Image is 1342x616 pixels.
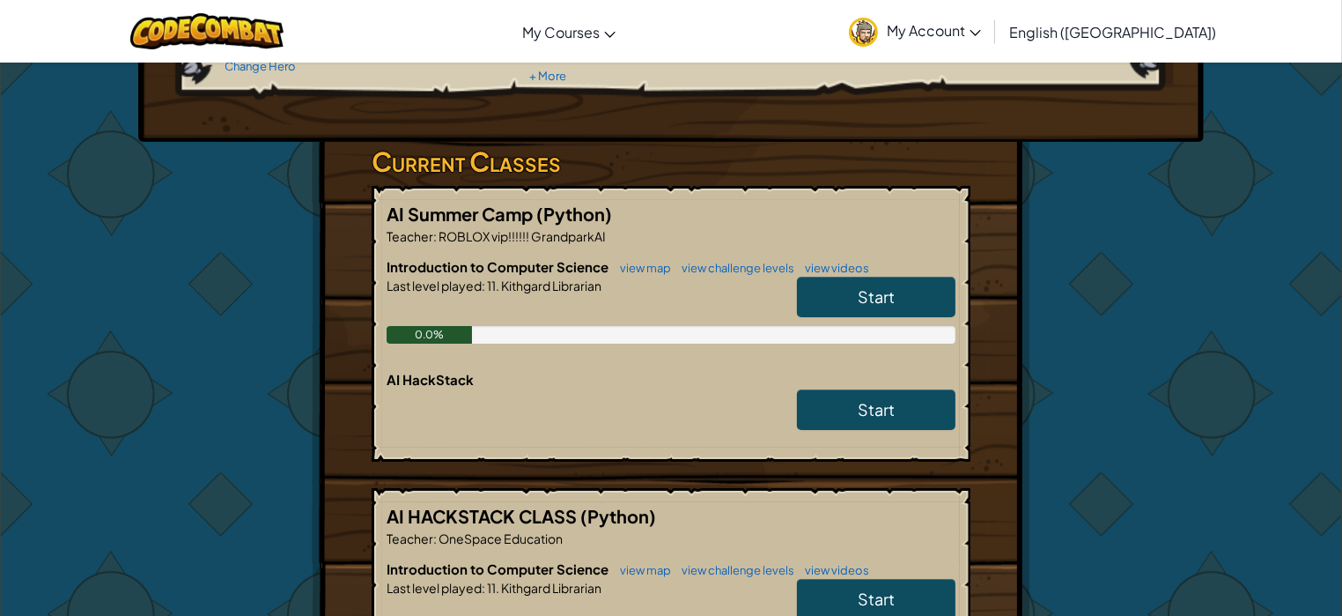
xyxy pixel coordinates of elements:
a: view map [611,563,671,577]
a: view map [611,261,671,275]
span: Start [858,589,895,609]
img: avatar [849,18,878,47]
span: My Account [887,21,981,40]
a: view videos [796,261,869,275]
a: + More [529,69,566,83]
span: Teacher [387,228,433,244]
img: CodeCombat logo [130,13,284,49]
span: OneSpace Education [437,531,563,546]
span: Introduction to Computer Science [387,258,611,275]
span: : [482,580,485,596]
a: English ([GEOGRAPHIC_DATA]) [1000,8,1225,56]
span: 11. [485,580,499,596]
span: : [433,228,437,244]
a: view challenge levels [673,563,794,577]
a: view videos [796,563,869,577]
h3: Current Classes [372,142,970,182]
span: Start [858,399,895,419]
span: Teacher [387,531,433,546]
span: AI Summer Camp [387,203,536,225]
span: Kithgard Librarian [499,278,601,293]
span: : [433,531,437,546]
a: My Account [840,4,990,59]
span: Last level played [387,278,482,293]
span: My Courses [522,23,600,41]
a: My Courses [513,8,624,56]
span: (Python) [580,505,656,527]
span: Kithgard Librarian [499,580,601,596]
span: AI HACKSTACK CLASS [387,505,580,527]
a: view challenge levels [673,261,794,275]
span: (Python) [536,203,612,225]
span: Last level played [387,580,482,596]
span: Introduction to Computer Science [387,560,611,577]
span: Start [858,286,895,307]
a: Start [797,390,955,430]
span: 11. [485,278,499,293]
span: English ([GEOGRAPHIC_DATA]) [1009,23,1216,41]
a: Change Hero [225,59,296,73]
span: : [482,278,485,293]
div: 0.0% [387,326,472,344]
span: ROBLOX vip!!!!!! GrandparkAI [437,228,606,244]
span: AI HackStack [387,371,474,388]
